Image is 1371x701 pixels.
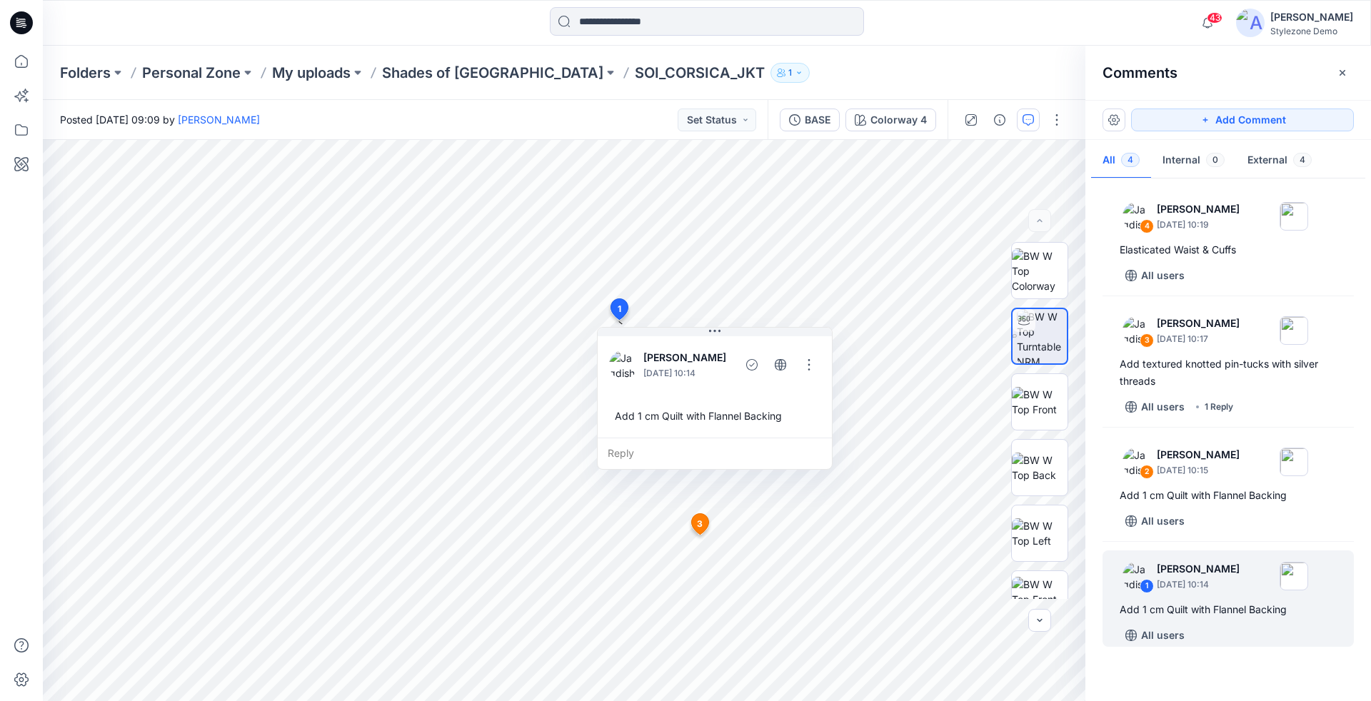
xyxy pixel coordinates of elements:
[1140,465,1154,479] div: 2
[988,109,1011,131] button: Details
[60,63,111,83] a: Folders
[1140,219,1154,233] div: 4
[1120,355,1337,390] div: Add textured knotted pin-tucks with silver threads
[1157,315,1240,332] p: [PERSON_NAME]
[1206,153,1225,167] span: 0
[1205,400,1233,414] div: 1 Reply
[1141,398,1185,415] p: All users
[643,349,735,366] p: [PERSON_NAME]
[1012,248,1068,293] img: BW W Top Colorway
[1012,453,1068,483] img: BW W Top Back
[272,63,351,83] a: My uploads
[609,350,638,379] img: Jagdish Sethuraman
[1012,577,1068,622] img: BW W Top Front Chest
[770,63,810,83] button: 1
[1091,143,1151,179] button: All
[1121,153,1140,167] span: 4
[845,109,936,131] button: Colorway 4
[1140,579,1154,593] div: 1
[1123,202,1151,231] img: Jagdish Sethuraman
[1207,12,1222,24] span: 43
[1120,601,1337,618] div: Add 1 cm Quilt with Flannel Backing
[598,438,832,469] div: Reply
[1157,332,1240,346] p: [DATE] 10:17
[1270,26,1353,36] div: Stylezone Demo
[788,65,792,81] p: 1
[609,403,820,429] div: Add 1 cm Quilt with Flannel Backing
[1012,518,1068,548] img: BW W Top Left
[142,63,241,83] a: Personal Zone
[1123,562,1151,590] img: Jagdish Sethuraman
[1123,448,1151,476] img: Jagdish Sethuraman
[1293,153,1312,167] span: 4
[1236,143,1323,179] button: External
[1012,387,1068,417] img: BW W Top Front
[1103,64,1177,81] h2: Comments
[870,112,927,128] div: Colorway 4
[643,366,735,380] p: [DATE] 10:14
[1141,267,1185,284] p: All users
[618,303,621,316] span: 1
[1120,241,1337,258] div: Elasticated Waist & Cuffs
[1120,487,1337,504] div: Add 1 cm Quilt with Flannel Backing
[1017,309,1067,363] img: BW W Top Turntable NRM
[1157,463,1240,478] p: [DATE] 10:15
[1120,395,1190,418] button: All users
[1270,9,1353,26] div: [PERSON_NAME]
[1141,627,1185,644] p: All users
[780,109,840,131] button: BASE
[1123,316,1151,345] img: Jagdish Sethuraman
[1236,9,1265,37] img: avatar
[805,112,830,128] div: BASE
[1120,264,1190,287] button: All users
[178,114,260,126] a: [PERSON_NAME]
[1151,143,1236,179] button: Internal
[60,112,260,127] span: Posted [DATE] 09:09 by
[635,63,765,83] p: SOI_CORSICA_JKT
[1141,513,1185,530] p: All users
[697,518,703,530] span: 3
[1120,624,1190,647] button: All users
[1157,560,1240,578] p: [PERSON_NAME]
[1131,109,1354,131] button: Add Comment
[1120,510,1190,533] button: All users
[1157,578,1240,592] p: [DATE] 10:14
[1157,201,1240,218] p: [PERSON_NAME]
[1157,446,1240,463] p: [PERSON_NAME]
[1140,333,1154,348] div: 3
[382,63,603,83] a: Shades of [GEOGRAPHIC_DATA]
[1157,218,1240,232] p: [DATE] 10:19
